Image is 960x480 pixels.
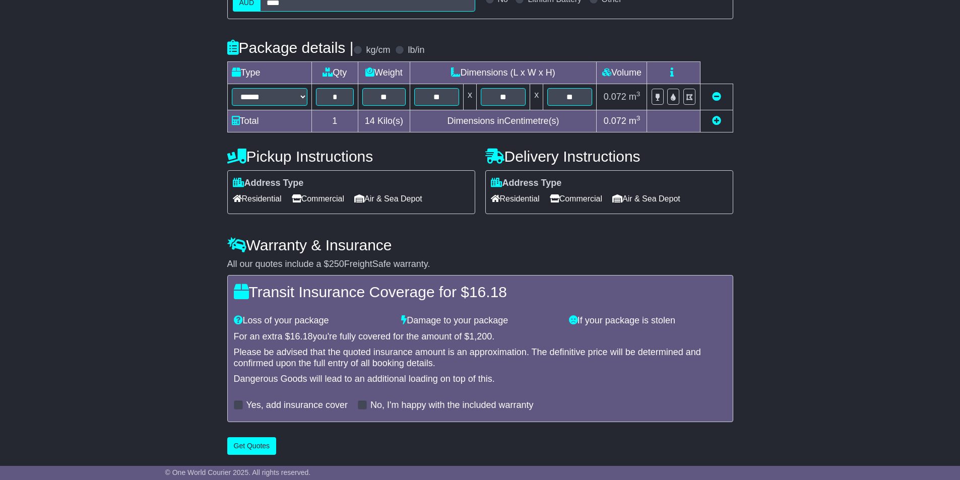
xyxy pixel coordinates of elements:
[550,191,602,207] span: Commercial
[165,468,311,476] span: © One World Courier 2025. All rights reserved.
[234,284,727,300] h4: Transit Insurance Coverage for $
[604,116,626,126] span: 0.072
[636,114,641,122] sup: 3
[354,191,422,207] span: Air & Sea Depot
[227,437,277,455] button: Get Quotes
[469,284,507,300] span: 16.18
[712,116,721,126] a: Add new item
[227,39,354,56] h4: Package details |
[370,400,534,411] label: No, I'm happy with the included warranty
[463,84,476,110] td: x
[712,92,721,102] a: Remove this item
[365,116,375,126] span: 14
[604,92,626,102] span: 0.072
[410,61,597,84] td: Dimensions (L x W x H)
[530,84,543,110] td: x
[290,331,313,341] span: 16.18
[311,110,358,132] td: 1
[227,259,733,270] div: All our quotes include a $ FreightSafe warranty.
[408,45,424,56] label: lb/in
[234,347,727,369] div: Please be advised that the quoted insurance amount is an approximation. The definitive price will...
[234,374,727,385] div: Dangerous Goods will lead to an additional loading on top of this.
[410,110,597,132] td: Dimensions in Centimetre(s)
[246,400,348,411] label: Yes, add insurance cover
[311,61,358,84] td: Qty
[233,178,304,189] label: Address Type
[366,45,390,56] label: kg/cm
[234,331,727,342] div: For an extra $ you're fully covered for the amount of $ .
[597,61,647,84] td: Volume
[491,178,562,189] label: Address Type
[469,331,492,341] span: 1,200
[358,110,410,132] td: Kilo(s)
[229,315,397,326] div: Loss of your package
[491,191,540,207] span: Residential
[612,191,680,207] span: Air & Sea Depot
[396,315,564,326] div: Damage to your package
[227,237,733,253] h4: Warranty & Insurance
[233,191,282,207] span: Residential
[629,116,641,126] span: m
[227,148,475,165] h4: Pickup Instructions
[227,61,311,84] td: Type
[329,259,344,269] span: 250
[636,90,641,98] sup: 3
[227,110,311,132] td: Total
[564,315,732,326] div: If your package is stolen
[485,148,733,165] h4: Delivery Instructions
[629,92,641,102] span: m
[292,191,344,207] span: Commercial
[358,61,410,84] td: Weight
